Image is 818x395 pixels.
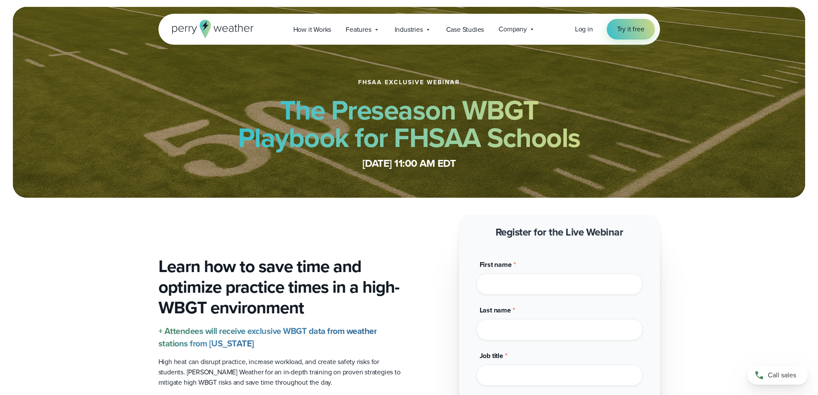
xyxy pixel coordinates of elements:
span: Industries [395,24,423,35]
h3: Learn how to save time and optimize practice times in a high-WBGT environment [158,256,402,318]
strong: Register for the Live Webinar [496,224,623,240]
span: Last name [480,305,511,315]
h1: FHSAA Exclusive Webinar [358,79,460,86]
span: Call sales [768,370,796,380]
span: Job title [480,351,503,361]
span: First name [480,260,512,269]
a: Try it free [607,19,655,40]
a: How it Works [286,21,339,38]
p: High heat can disrupt practice, increase workload, and create safety risks for students. [PERSON_... [158,357,402,388]
span: Case Studies [446,24,484,35]
strong: The Preseason WBGT Playbook for FHSAA Schools [238,90,581,158]
span: Company [499,24,527,34]
a: Call sales [748,366,808,385]
span: Try it free [617,24,645,34]
span: How it Works [293,24,331,35]
span: Features [346,24,371,35]
a: Log in [575,24,593,34]
strong: [DATE] 11:00 AM EDT [362,156,456,171]
strong: + Attendees will receive exclusive WBGT data from weather stations from [US_STATE] [158,325,377,350]
a: Case Studies [439,21,492,38]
